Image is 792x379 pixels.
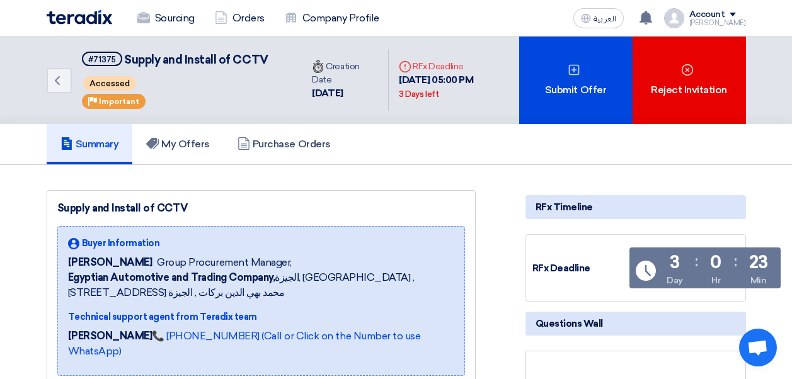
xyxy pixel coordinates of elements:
div: Submit Offer [519,37,633,124]
a: Orders [205,4,275,32]
div: Supply and Install of CCTV [57,201,465,216]
div: [PERSON_NAME] [689,20,746,26]
img: profile_test.png [664,8,684,28]
a: Summary [47,124,133,164]
span: الجيزة, [GEOGRAPHIC_DATA] ,[STREET_ADDRESS] محمد بهي الدين بركات , الجيزة [68,270,454,300]
div: Hr [711,274,720,287]
h5: Purchase Orders [238,138,331,150]
div: [DATE] [312,86,378,101]
h5: My Offers [146,138,210,150]
b: Egyptian Automotive and Trading Company, [68,271,275,283]
div: 3 [670,254,680,271]
div: : [734,250,737,273]
span: [PERSON_NAME] [68,255,152,270]
div: : [695,250,698,273]
div: 0 [710,254,721,271]
div: Technical support agent from Teradix team [68,310,454,324]
div: Min [750,274,767,287]
span: Accessed [83,76,136,91]
button: العربية [573,8,624,28]
div: 3 Days left [399,88,439,101]
span: Questions Wall [536,317,603,331]
h5: Supply and Install of CCTV [82,52,268,67]
div: RFx Timeline [525,195,746,219]
span: Important [99,97,139,106]
span: Buyer Information [82,237,160,250]
div: RFx Deadline [399,60,508,73]
div: [DATE] 05:00 PM [399,73,508,101]
div: RFx Deadline [532,261,627,276]
div: Reject Invitation [633,37,746,124]
img: Teradix logo [47,10,112,25]
a: Company Profile [275,4,389,32]
div: 23 [749,254,768,271]
a: My Offers [132,124,224,164]
div: Day [667,274,683,287]
div: #71375 [88,55,116,64]
div: Creation Date [312,60,378,86]
span: Group Procurement Manager, [157,255,292,270]
a: Sourcing [127,4,205,32]
h5: Summary [60,138,119,150]
a: Purchase Orders [224,124,345,164]
div: Open chat [739,329,777,366]
span: Supply and Install of CCTV [124,53,268,67]
span: العربية [594,14,616,23]
strong: [PERSON_NAME] [68,330,152,342]
div: Account [689,9,725,20]
a: 📞 [PHONE_NUMBER] (Call or Click on the Number to use WhatsApp) [68,330,421,357]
